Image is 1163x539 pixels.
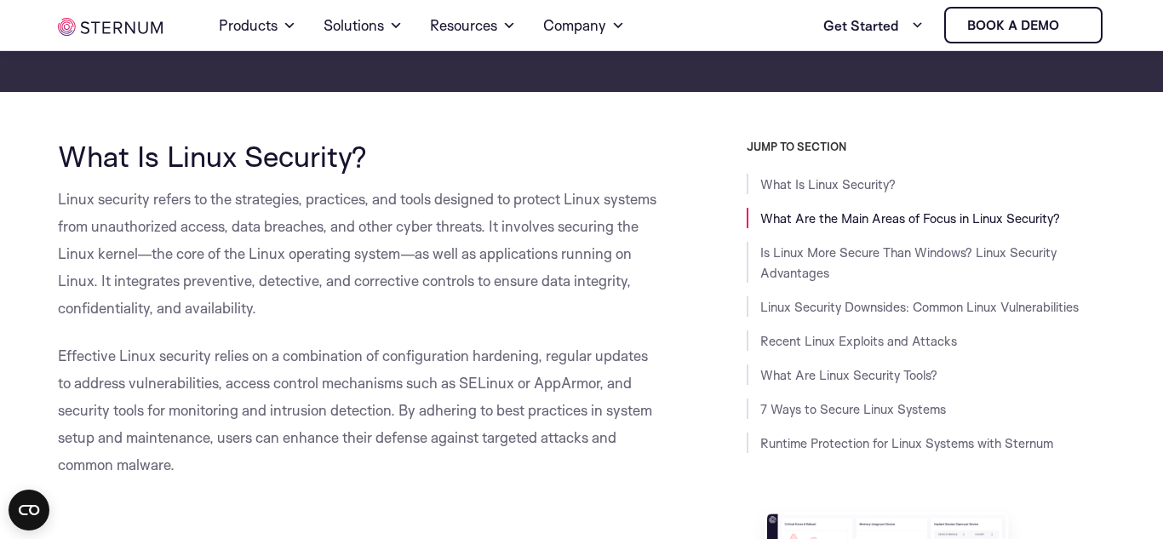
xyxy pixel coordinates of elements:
span: Effective Linux security relies on a combination of configuration hardening, regular updates to a... [58,347,652,473]
a: Resources [430,2,516,49]
a: Book a demo [944,7,1103,43]
span: What Is Linux Security? [58,138,367,174]
a: Is Linux More Secure Than Windows? Linux Security Advantages [760,244,1057,281]
a: 7 Ways to Secure Linux Systems [760,401,946,417]
span: Linux security refers to the strategies, practices, and tools designed to protect Linux systems f... [58,190,656,317]
a: Recent Linux Exploits and Attacks [760,333,957,349]
img: sternum iot [1066,19,1080,32]
a: What Are the Main Areas of Focus in Linux Security? [760,210,1060,226]
a: What Are Linux Security Tools? [760,367,937,383]
a: Company [543,2,625,49]
a: Runtime Protection for Linux Systems with Sternum [760,435,1053,451]
a: Linux Security Downsides: Common Linux Vulnerabilities [760,299,1079,315]
h3: JUMP TO SECTION [747,140,1105,153]
a: What Is Linux Security? [760,176,896,192]
button: Open CMP widget [9,490,49,530]
img: sternum iot [58,18,163,36]
a: Products [219,2,296,49]
a: Solutions [324,2,403,49]
a: Get Started [823,9,924,43]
